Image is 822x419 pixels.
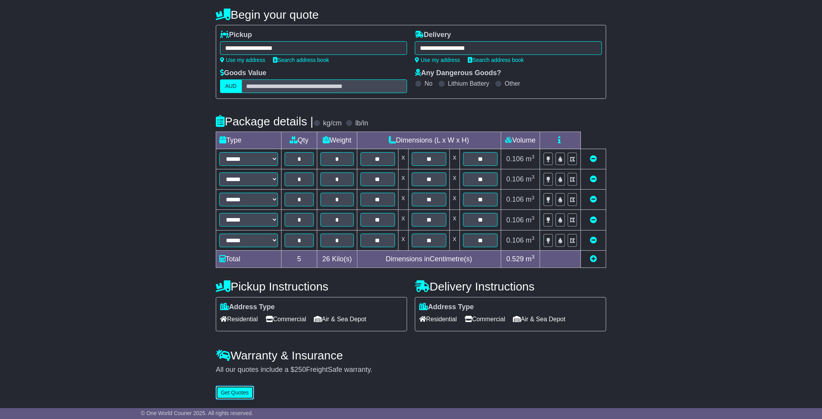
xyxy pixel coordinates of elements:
label: Lithium Battery [448,80,490,87]
td: x [449,230,460,250]
span: Air & Sea Depot [513,313,566,325]
label: Other [505,80,520,87]
span: Air & Sea Depot [314,313,367,325]
label: Pickup [220,31,252,39]
span: 0.529 [506,255,524,263]
td: x [398,149,408,169]
span: 0.106 [506,155,524,163]
a: Remove this item [590,195,597,203]
sup: 3 [532,174,535,180]
a: Remove this item [590,175,597,183]
h4: Begin your quote [216,8,606,21]
td: Dimensions in Centimetre(s) [357,250,501,268]
label: AUD [220,79,242,93]
label: Address Type [220,303,275,312]
h4: Pickup Instructions [216,280,407,293]
sup: 3 [532,254,535,260]
td: Type [216,132,282,149]
span: m [526,175,535,183]
sup: 3 [532,215,535,221]
span: m [526,195,535,203]
div: All our quotes include a $ FreightSafe warranty. [216,366,606,374]
td: Kilo(s) [317,250,357,268]
label: Address Type [419,303,474,312]
td: Total [216,250,282,268]
span: 250 [294,366,306,373]
label: lb/in [355,119,368,128]
sup: 3 [532,195,535,201]
button: Get Quotes [216,386,254,400]
span: Commercial [266,313,306,325]
a: Remove this item [590,155,597,163]
span: Commercial [465,313,505,325]
td: 5 [281,250,317,268]
td: x [398,230,408,250]
label: Delivery [415,31,451,39]
span: 0.106 [506,216,524,224]
sup: 3 [532,235,535,241]
span: m [526,255,535,263]
span: Residential [220,313,258,325]
td: x [449,169,460,190]
span: 0.106 [506,236,524,244]
h4: Warranty & Insurance [216,349,606,362]
span: 0.106 [506,195,524,203]
a: Use my address [220,57,265,63]
h4: Delivery Instructions [415,280,606,293]
a: Search address book [273,57,329,63]
span: 26 [322,255,330,263]
td: Qty [281,132,317,149]
a: Add new item [590,255,597,263]
label: Goods Value [220,69,266,77]
label: kg/cm [323,119,342,128]
span: © One World Courier 2025. All rights reserved. [141,410,253,416]
td: x [449,149,460,169]
td: x [398,169,408,190]
h4: Package details | [216,115,313,128]
td: Volume [501,132,540,149]
sup: 3 [532,154,535,160]
td: x [398,190,408,210]
span: Residential [419,313,457,325]
label: Any Dangerous Goods? [415,69,501,77]
td: x [449,210,460,230]
td: x [398,210,408,230]
a: Remove this item [590,236,597,244]
a: Use my address [415,57,460,63]
span: m [526,155,535,163]
td: x [449,190,460,210]
a: Remove this item [590,216,597,224]
span: m [526,216,535,224]
td: Weight [317,132,357,149]
a: Search address book [468,57,524,63]
label: No [425,80,432,87]
span: m [526,236,535,244]
td: Dimensions (L x W x H) [357,132,501,149]
span: 0.106 [506,175,524,183]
